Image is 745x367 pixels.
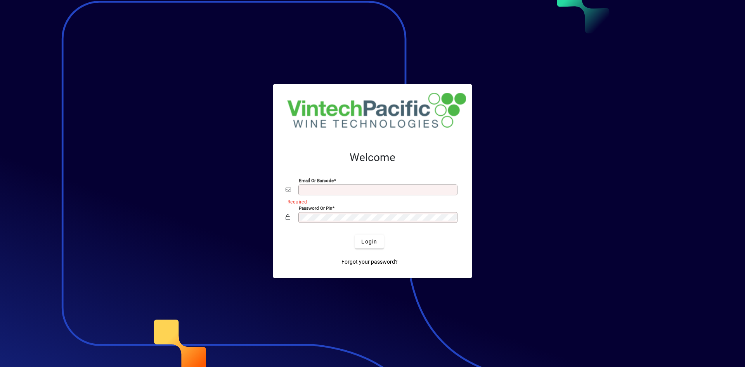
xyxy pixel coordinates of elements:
button: Login [355,235,383,249]
a: Forgot your password? [338,255,401,269]
mat-label: Password or Pin [299,205,332,211]
span: Login [361,238,377,246]
mat-label: Email or Barcode [299,178,334,183]
mat-error: Required [288,197,453,205]
h2: Welcome [286,151,459,164]
span: Forgot your password? [341,258,398,266]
